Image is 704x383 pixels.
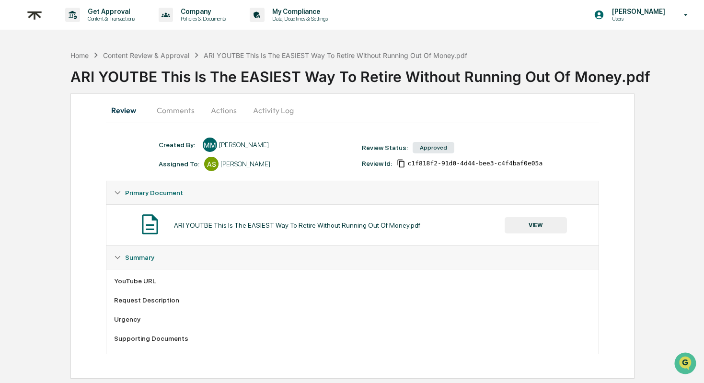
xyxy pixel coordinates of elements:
[220,160,270,168] div: [PERSON_NAME]
[245,99,301,122] button: Activity Log
[79,121,119,130] span: Attestations
[19,121,62,130] span: Preclearance
[23,3,46,27] img: logo
[25,44,158,54] input: Clear
[114,277,590,285] div: YouTube URL
[505,217,567,233] button: VIEW
[106,204,598,245] div: Primary Document
[604,8,670,15] p: [PERSON_NAME]
[114,315,590,323] div: Urgency
[138,212,162,236] img: Document Icon
[265,8,333,15] p: My Compliance
[66,117,123,134] a: 🗄️Attestations
[10,122,17,129] div: 🖐️
[106,181,598,204] div: Primary Document
[6,117,66,134] a: 🖐️Preclearance
[673,351,699,377] iframe: Open customer support
[70,51,89,59] div: Home
[163,76,174,88] button: Start new chat
[33,73,157,83] div: Start new chat
[204,157,219,171] div: AS
[159,141,198,149] div: Created By: ‎ ‎
[33,83,121,91] div: We're available if you need us!
[125,189,183,197] span: Primary Document
[202,99,245,122] button: Actions
[70,60,704,85] div: ARI YOUTBE This Is The EASIEST Way To Retire Without Running Out Of Money.pdf
[80,8,139,15] p: Get Approval
[19,139,60,149] span: Data Lookup
[10,20,174,35] p: How can we help?
[106,99,599,122] div: secondary tabs example
[10,73,27,91] img: 1746055101610-c473b297-6a78-478c-a979-82029cc54cd1
[68,162,116,170] a: Powered byPylon
[95,162,116,170] span: Pylon
[204,51,467,59] div: ARI YOUTBE This Is The EASIEST Way To Retire Without Running Out Of Money.pdf
[203,138,217,152] div: MM
[149,99,202,122] button: Comments
[106,246,598,269] div: Summary
[114,296,590,304] div: Request Description
[106,99,149,122] button: Review
[413,142,454,153] div: Approved
[362,160,392,167] div: Review Id:
[106,269,598,354] div: Summary
[125,254,154,261] span: Summary
[114,335,590,342] div: Supporting Documents
[69,122,77,129] div: 🗄️
[80,15,139,22] p: Content & Transactions
[6,135,64,152] a: 🔎Data Lookup
[362,144,408,151] div: Review Status:
[159,160,199,168] div: Assigned To:
[397,159,405,168] span: Copy Id
[10,140,17,148] div: 🔎
[173,15,231,22] p: Policies & Documents
[265,15,333,22] p: Data, Deadlines & Settings
[407,160,542,167] span: c1f818f2-91d0-4d44-bee3-c4f4baf0e05a
[103,51,189,59] div: Content Review & Approval
[173,8,231,15] p: Company
[174,221,420,229] div: ARI YOUTBE This Is The EASIEST Way To Retire Without Running Out Of Money.pdf
[604,15,670,22] p: Users
[219,141,269,149] div: [PERSON_NAME]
